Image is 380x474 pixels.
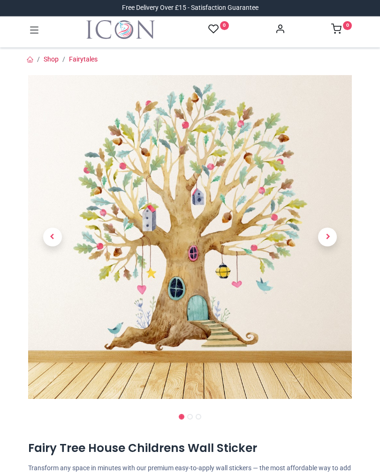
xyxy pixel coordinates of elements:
div: Free Delivery Over £15 - Satisfaction Guarantee [122,3,258,13]
a: Fairytales [69,55,98,63]
a: Logo of Icon Wall Stickers [86,20,155,39]
a: Account Info [275,26,285,34]
img: Icon Wall Stickers [86,20,155,39]
sup: 0 [220,21,229,30]
img: Fairy Tree House Childrens Wall Sticker [28,75,352,399]
a: 0 [208,23,229,35]
span: Next [318,228,337,246]
span: Previous [43,228,62,246]
sup: 0 [343,21,352,30]
a: Shop [44,55,59,63]
a: Previous [28,124,77,351]
a: Next [304,124,352,351]
a: 0 [331,26,352,34]
h1: Fairy Tree House Childrens Wall Sticker [28,440,352,456]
